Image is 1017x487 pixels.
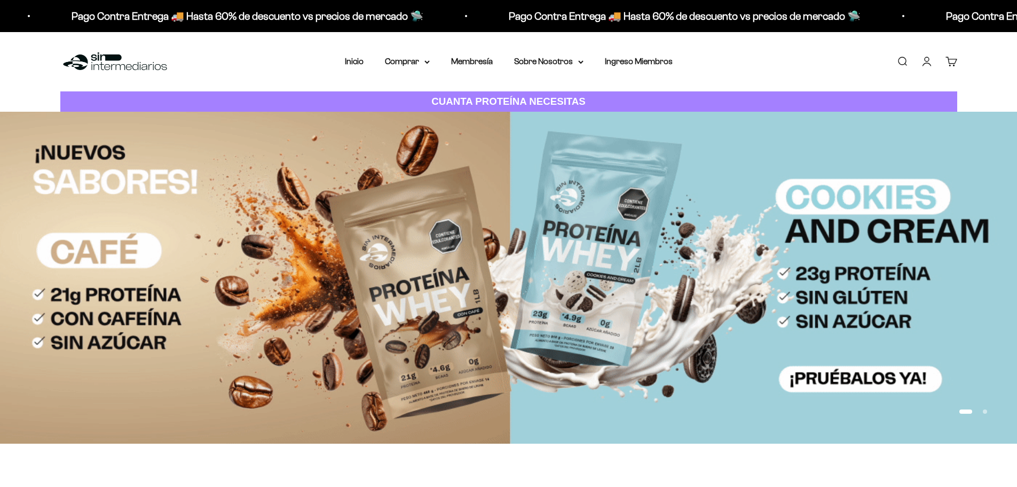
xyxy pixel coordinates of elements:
a: Membresía [451,57,493,66]
p: Pago Contra Entrega 🚚 Hasta 60% de descuento vs precios de mercado 🛸 [69,7,421,25]
p: Pago Contra Entrega 🚚 Hasta 60% de descuento vs precios de mercado 🛸 [506,7,858,25]
a: Inicio [345,57,364,66]
a: Ingreso Miembros [605,57,673,66]
a: CUANTA PROTEÍNA NECESITAS [60,91,957,112]
summary: Comprar [385,55,430,68]
strong: CUANTA PROTEÍNA NECESITAS [431,96,586,107]
summary: Sobre Nosotros [514,55,584,68]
